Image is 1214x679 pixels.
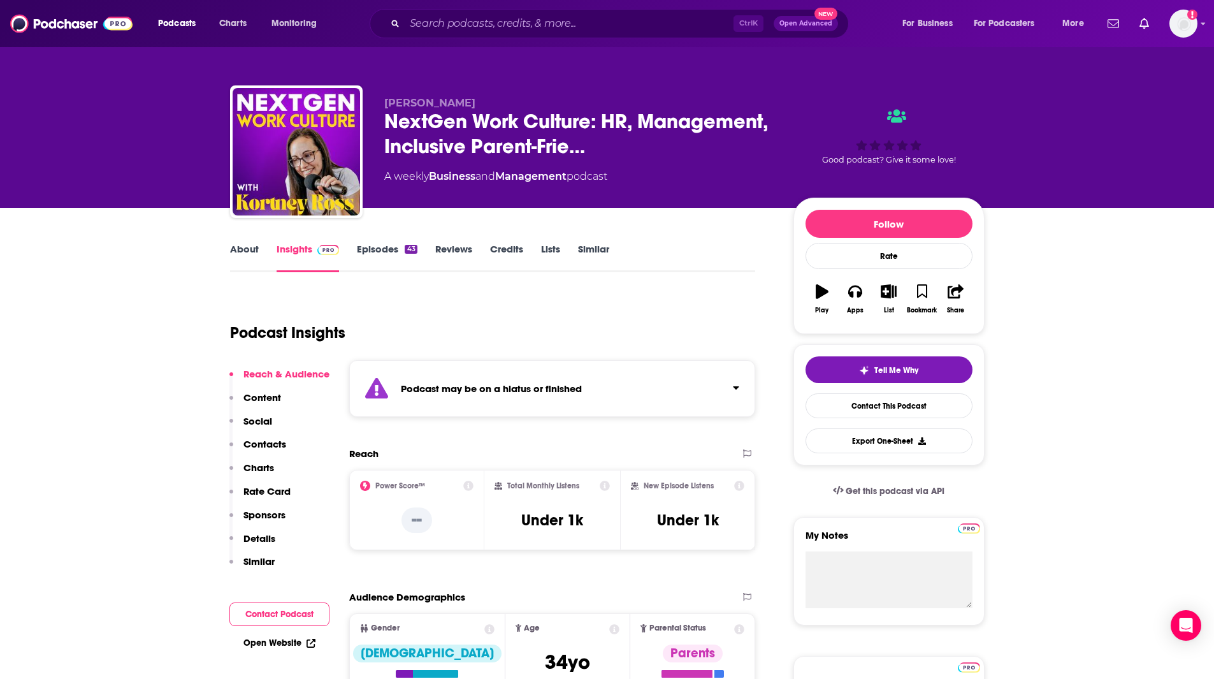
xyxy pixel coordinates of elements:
h2: Reach [349,448,379,460]
p: Contacts [243,438,286,450]
span: Monitoring [271,15,317,33]
a: About [230,243,259,272]
button: Play [806,276,839,322]
h2: Total Monthly Listens [507,481,579,490]
p: Content [243,391,281,404]
span: Get this podcast via API [846,486,944,497]
div: 43 [405,245,417,254]
button: Contacts [229,438,286,462]
button: Social [229,415,272,439]
span: Podcasts [158,15,196,33]
button: Open AdvancedNew [774,16,838,31]
img: NextGen Work Culture: HR, Management, Inclusive Parent-Friendly Work Environment, Employee Recrui... [233,88,360,215]
h1: Podcast Insights [230,323,345,342]
h2: Power Score™ [375,481,425,490]
span: Good podcast? Give it some love! [822,155,956,164]
div: Play [815,307,828,314]
a: Get this podcast via API [823,476,955,507]
div: Share [947,307,964,314]
label: My Notes [806,529,972,551]
h3: Under 1k [657,511,719,530]
p: Social [243,415,272,427]
input: Search podcasts, credits, & more... [405,13,733,34]
a: Show notifications dropdown [1102,13,1124,34]
p: -- [401,507,432,533]
button: open menu [965,13,1053,34]
span: Tell Me Why [874,365,918,376]
button: Details [229,532,275,556]
div: Apps [847,307,864,314]
button: Rate Card [229,485,291,509]
button: Apps [839,276,872,322]
button: open menu [149,13,212,34]
h2: Audience Demographics [349,591,465,603]
span: 34 yo [545,650,590,675]
div: Open Intercom Messenger [1171,610,1201,641]
div: List [884,307,894,314]
img: User Profile [1169,10,1197,38]
button: open menu [263,13,333,34]
button: Bookmark [906,276,939,322]
a: Management [495,170,567,182]
a: Pro website [958,661,980,673]
a: InsightsPodchaser Pro [277,243,340,272]
span: Gender [371,624,400,632]
a: Show notifications dropdown [1134,13,1154,34]
a: Business [429,170,475,182]
a: Contact This Podcast [806,393,972,418]
a: Open Website [243,638,315,648]
p: Similar [243,555,275,567]
a: Similar [578,243,609,272]
span: [PERSON_NAME] [384,97,475,109]
a: Charts [211,13,254,34]
p: Charts [243,462,274,474]
a: Pro website [958,522,980,534]
span: Charts [219,15,247,33]
span: Logged in as AtriaBooks [1169,10,1197,38]
button: List [872,276,905,322]
span: More [1062,15,1084,33]
span: New [814,8,837,20]
button: Content [229,391,281,415]
button: Follow [806,210,972,238]
img: Podchaser Pro [958,523,980,534]
button: Charts [229,462,274,485]
button: Show profile menu [1169,10,1197,38]
button: Reach & Audience [229,368,329,391]
p: Rate Card [243,485,291,497]
a: Episodes43 [357,243,417,272]
p: Sponsors [243,509,285,521]
span: and [475,170,495,182]
button: Sponsors [229,509,285,532]
a: Credits [490,243,523,272]
span: Ctrl K [733,15,763,32]
h2: New Episode Listens [644,481,714,490]
a: Lists [541,243,560,272]
p: Reach & Audience [243,368,329,380]
div: Good podcast? Give it some love! [793,97,985,176]
h3: Under 1k [521,511,583,530]
img: Podchaser Pro [317,245,340,255]
svg: Add a profile image [1187,10,1197,20]
a: Reviews [435,243,472,272]
strong: Podcast may be on a hiatus or finished [401,383,582,395]
img: Podchaser - Follow, Share and Rate Podcasts [10,11,133,36]
span: Parental Status [649,624,706,632]
button: Similar [229,555,275,579]
button: Contact Podcast [229,602,329,626]
button: open menu [1053,13,1100,34]
div: Bookmark [907,307,937,314]
div: Search podcasts, credits, & more... [382,9,861,38]
section: Click to expand status details [349,360,756,417]
img: tell me why sparkle [859,365,869,376]
img: Podchaser Pro [958,662,980,673]
button: Share [939,276,972,322]
span: Age [524,624,540,632]
span: For Podcasters [974,15,1035,33]
div: A weekly podcast [384,169,607,184]
p: Details [243,532,275,544]
div: [DEMOGRAPHIC_DATA] [353,645,502,662]
span: Open Advanced [779,20,832,27]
